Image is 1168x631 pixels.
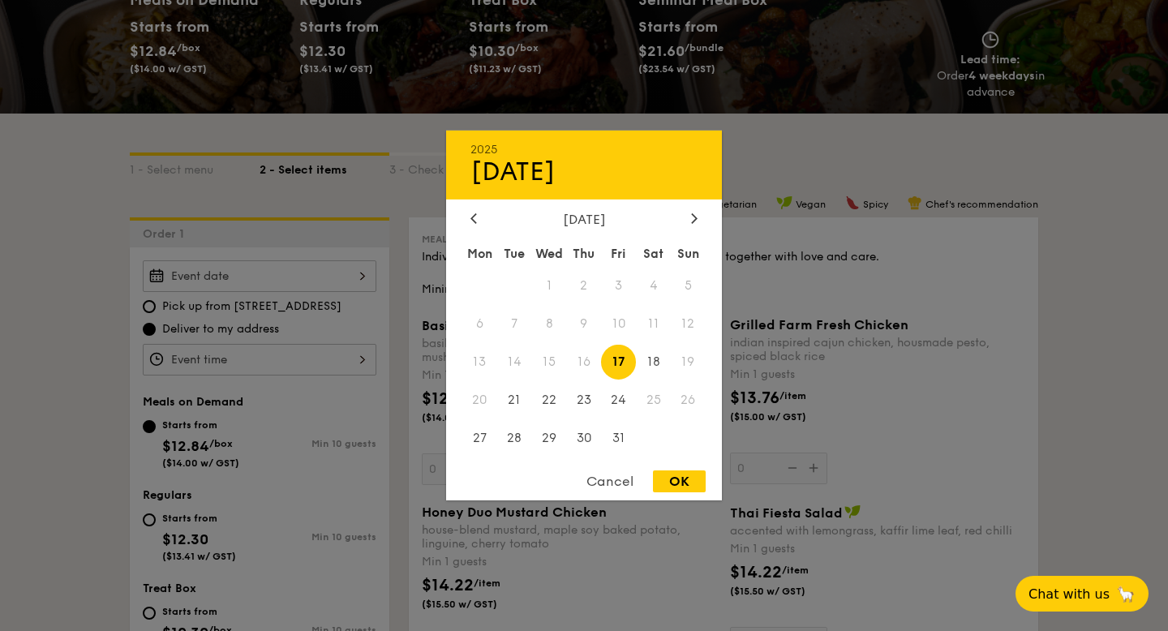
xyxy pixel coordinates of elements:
span: 29 [532,420,567,455]
span: 10 [601,307,636,341]
span: 1 [532,268,567,303]
span: 6 [462,307,497,341]
span: 20 [462,382,497,417]
span: 24 [601,382,636,417]
span: 14 [497,345,532,380]
span: 18 [636,345,671,380]
span: 25 [636,382,671,417]
span: 21 [497,382,532,417]
span: 9 [567,307,602,341]
span: 11 [636,307,671,341]
span: 26 [671,382,706,417]
div: Sat [636,239,671,268]
span: 17 [601,345,636,380]
span: 30 [567,420,602,455]
span: Chat with us [1028,586,1110,602]
div: [DATE] [470,212,698,227]
div: [DATE] [470,157,698,187]
span: 27 [462,420,497,455]
div: OK [653,470,706,492]
span: 16 [567,345,602,380]
button: Chat with us🦙 [1016,576,1149,612]
div: Mon [462,239,497,268]
div: Sun [671,239,706,268]
span: 31 [601,420,636,455]
div: Thu [567,239,602,268]
span: 8 [532,307,567,341]
div: 2025 [470,143,698,157]
span: 15 [532,345,567,380]
span: 23 [567,382,602,417]
span: 19 [671,345,706,380]
span: 22 [532,382,567,417]
span: 12 [671,307,706,341]
span: 4 [636,268,671,303]
span: 2 [567,268,602,303]
div: Wed [532,239,567,268]
div: Fri [601,239,636,268]
span: 7 [497,307,532,341]
span: 🦙 [1116,585,1136,603]
span: 28 [497,420,532,455]
span: 5 [671,268,706,303]
span: 3 [601,268,636,303]
span: 13 [462,345,497,380]
div: Cancel [570,470,650,492]
div: Tue [497,239,532,268]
